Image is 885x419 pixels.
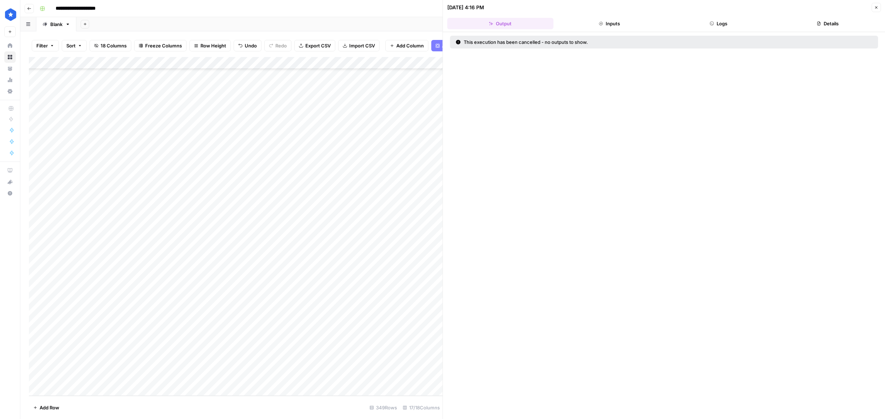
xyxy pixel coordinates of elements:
button: Add Row [29,402,63,413]
div: Blank [50,21,62,28]
a: Your Data [4,63,16,74]
button: Details [774,18,881,29]
span: 18 Columns [101,42,127,49]
span: Export CSV [305,42,331,49]
a: Browse [4,51,16,63]
button: Redo [264,40,291,51]
div: [DATE] 4:16 PM [447,4,484,11]
button: Undo [234,40,261,51]
button: Workspace: ConsumerAffairs [4,6,16,24]
div: 349 Rows [367,402,400,413]
span: Undo [245,42,257,49]
a: Usage [4,74,16,86]
span: Row Height [200,42,226,49]
span: Sort [66,42,76,49]
button: Output [447,18,554,29]
button: Add Power Agent [431,40,485,51]
button: Inputs [556,18,662,29]
button: Logs [665,18,772,29]
a: Settings [4,86,16,97]
a: Home [4,40,16,51]
button: Sort [62,40,87,51]
div: 17/18 Columns [400,402,443,413]
button: Row Height [189,40,231,51]
button: Freeze Columns [134,40,187,51]
span: Add Column [396,42,424,49]
button: Add Column [385,40,428,51]
span: Add Row [40,404,59,411]
span: Import CSV [349,42,375,49]
a: AirOps Academy [4,165,16,176]
div: This execution has been cancelled - no outputs to show. [456,39,730,46]
button: Help + Support [4,188,16,199]
button: 18 Columns [90,40,131,51]
button: Filter [32,40,59,51]
button: What's new? [4,176,16,188]
div: What's new? [5,177,15,187]
button: Import CSV [338,40,380,51]
span: Freeze Columns [145,42,182,49]
a: Blank [36,17,76,31]
span: Filter [36,42,48,49]
span: Redo [275,42,287,49]
button: Export CSV [294,40,335,51]
img: ConsumerAffairs Logo [4,8,17,21]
